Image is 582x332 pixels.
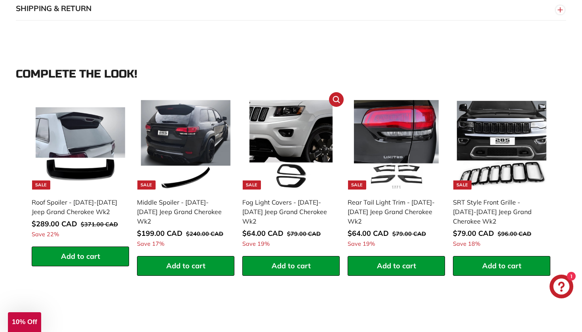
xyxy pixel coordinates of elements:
span: Add to cart [377,261,416,270]
span: $79.00 CAD [453,229,494,238]
span: $96.00 CAD [498,230,531,237]
a: Sale SRT Style Front Grille - [DATE]-[DATE] Jeep Grand Cherokee Wk2 Save 18% [453,96,550,256]
span: Save 18% [453,240,480,249]
span: Save 17% [137,240,164,249]
span: 10% Off [12,318,37,326]
span: $79.00 CAD [287,230,321,237]
a: Sale Rear Tail Light Trim - [DATE]-[DATE] Jeep Grand Cherokee Wk2 Save 19% [348,96,445,256]
span: $79.00 CAD [392,230,426,237]
div: 10% Off [8,312,41,332]
span: Add to cart [272,261,311,270]
span: Save 19% [348,240,375,249]
a: Sale Roof Spoiler - [DATE]-[DATE] Jeep Grand Cherokee Wk2 Save 22% [32,96,129,247]
div: Sale [32,180,50,190]
div: Fog Light Covers - [DATE]-[DATE] Jeep Grand Cherokee Wk2 [242,197,332,226]
button: Add to cart [242,256,340,276]
div: Sale [137,180,156,190]
div: Sale [453,180,472,190]
span: Save 19% [242,240,270,249]
button: Add to cart [348,256,445,276]
div: Middle Spoiler - [DATE]-[DATE] Jeep Grand Cherokee Wk2 [137,197,226,226]
div: Rear Tail Light Trim - [DATE]-[DATE] Jeep Grand Cherokee Wk2 [348,197,437,226]
span: Add to cart [166,261,205,270]
div: Sale [348,180,366,190]
button: Add to cart [453,256,550,276]
div: Complete the look! [16,68,566,80]
span: $64.00 CAD [242,229,283,238]
div: Sale [243,180,261,190]
span: $240.00 CAD [186,230,223,237]
span: Add to cart [482,261,521,270]
span: Add to cart [61,252,100,261]
a: Sale Fog Light Covers - [DATE]-[DATE] Jeep Grand Cherokee Wk2 Save 19% [242,96,340,256]
inbox-online-store-chat: Shopify online store chat [547,275,576,300]
span: Save 22% [32,230,59,239]
div: Roof Spoiler - [DATE]-[DATE] Jeep Grand Cherokee Wk2 [32,197,121,216]
a: Sale Middle Spoiler - [DATE]-[DATE] Jeep Grand Cherokee Wk2 Save 17% [137,96,234,256]
span: $289.00 CAD [32,219,77,228]
button: Add to cart [137,256,234,276]
span: $64.00 CAD [348,229,389,238]
button: Add to cart [32,247,129,266]
span: $199.00 CAD [137,229,183,238]
div: SRT Style Front Grille - [DATE]-[DATE] Jeep Grand Cherokee Wk2 [453,197,542,226]
span: $371.00 CAD [81,221,118,228]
